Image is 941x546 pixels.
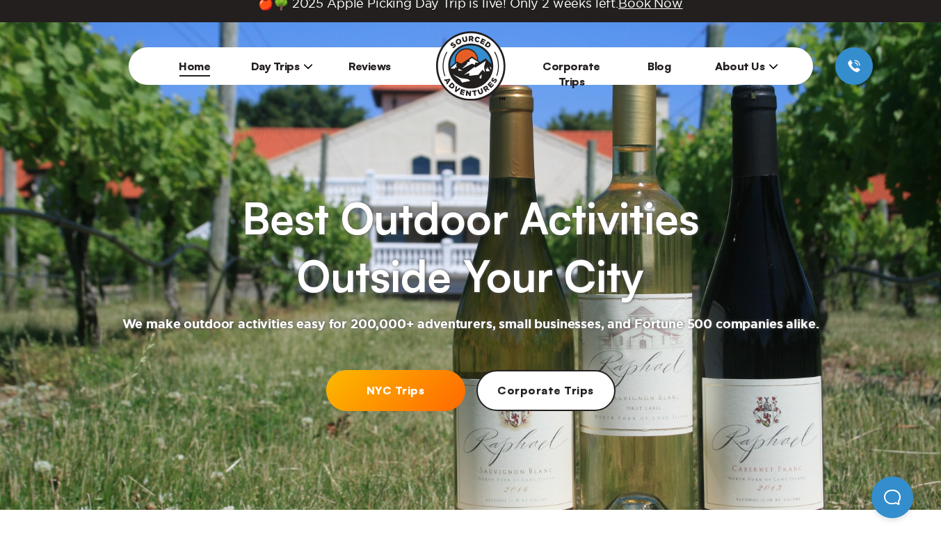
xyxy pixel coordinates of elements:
a: NYC Trips [326,370,465,411]
a: Blog [648,59,670,73]
iframe: Help Scout Beacon - Open [871,476,913,518]
span: Day Trips [251,59,314,73]
h1: Best Outdoor Activities Outside Your City [242,189,698,305]
h2: We make outdoor activities easy for 200,000+ adventurers, small businesses, and Fortune 500 compa... [122,316,819,333]
a: Corporate Trips [476,370,616,411]
img: Sourced Adventures company logo [436,31,506,101]
a: Corporate Trips [542,59,600,88]
a: Home [179,59,210,73]
span: About Us [715,59,778,73]
a: Reviews [348,59,391,73]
